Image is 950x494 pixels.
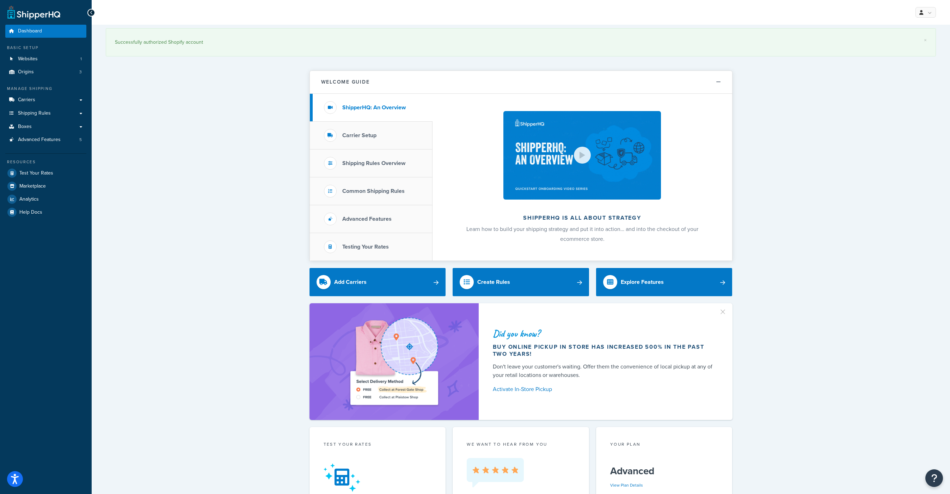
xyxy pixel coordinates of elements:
[80,56,82,62] span: 1
[5,66,86,79] a: Origins3
[493,362,716,379] div: Don't leave your customer's waiting. Offer them the convenience of local pickup at any of your re...
[5,167,86,179] a: Test Your Rates
[453,268,589,296] a: Create Rules
[5,133,86,146] a: Advanced Features5
[924,37,927,43] a: ×
[5,180,86,193] a: Marketplace
[330,314,458,410] img: ad-shirt-map-b0359fc47e01cab431d101c4b569394f6a03f54285957d908178d52f29eb9668.png
[18,137,61,143] span: Advanced Features
[5,53,86,66] li: Websites
[925,469,943,487] button: Open Resource Center
[334,277,367,287] div: Add Carriers
[309,268,446,296] a: Add Carriers
[5,86,86,92] div: Manage Shipping
[621,277,664,287] div: Explore Features
[342,216,392,222] h3: Advanced Features
[477,277,510,287] div: Create Rules
[18,69,34,75] span: Origins
[79,137,82,143] span: 5
[493,343,716,358] div: Buy online pickup in store has increased 500% in the past two years!
[5,193,86,206] a: Analytics
[5,107,86,120] a: Shipping Rules
[610,441,718,449] div: Your Plan
[18,56,38,62] span: Websites
[596,268,733,296] a: Explore Features
[5,133,86,146] li: Advanced Features
[5,120,86,133] a: Boxes
[79,69,82,75] span: 3
[115,37,927,47] div: Successfully authorized Shopify account
[342,160,405,166] h3: Shipping Rules Overview
[18,110,51,116] span: Shipping Rules
[18,124,32,130] span: Boxes
[321,79,370,85] h2: Welcome Guide
[5,206,86,219] a: Help Docs
[342,132,376,139] h3: Carrier Setup
[493,384,716,394] a: Activate In-Store Pickup
[466,225,698,243] span: Learn how to build your shipping strategy and put it into action… and into the checkout of your e...
[342,188,405,194] h3: Common Shipping Rules
[610,465,718,477] h5: Advanced
[19,209,42,215] span: Help Docs
[5,66,86,79] li: Origins
[324,441,432,449] div: Test your rates
[5,45,86,51] div: Basic Setup
[467,441,575,447] p: we want to hear from you
[19,196,39,202] span: Analytics
[610,482,643,488] a: View Plan Details
[503,111,661,200] img: ShipperHQ is all about strategy
[310,71,732,93] button: Welcome Guide
[493,329,716,339] div: Did you know?
[5,53,86,66] a: Websites1
[19,170,53,176] span: Test Your Rates
[19,183,46,189] span: Marketplace
[18,97,35,103] span: Carriers
[5,25,86,38] a: Dashboard
[5,93,86,106] a: Carriers
[18,28,42,34] span: Dashboard
[451,215,713,221] h2: ShipperHQ is all about strategy
[5,159,86,165] div: Resources
[342,244,389,250] h3: Testing Your Rates
[342,104,406,111] h3: ShipperHQ: An Overview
